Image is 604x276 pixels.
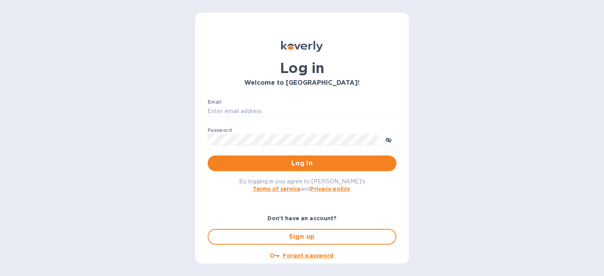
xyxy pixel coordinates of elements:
[208,128,232,133] label: Password
[283,252,333,259] u: Forgot password
[281,41,323,52] img: Koverly
[208,155,396,171] button: Log in
[208,106,396,117] input: Enter email address
[208,60,396,76] h1: Log in
[381,132,396,147] button: toggle password visibility
[253,186,300,192] a: Terms of service
[214,159,390,168] span: Log in
[208,100,221,104] label: Email
[239,178,365,192] span: By logging in you agree to [PERSON_NAME]'s and .
[310,186,350,192] a: Privacy policy
[208,79,396,87] h3: Welcome to [GEOGRAPHIC_DATA]!
[267,215,337,221] b: Don't have an account?
[208,229,396,245] button: Sign up
[215,232,389,241] span: Sign up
